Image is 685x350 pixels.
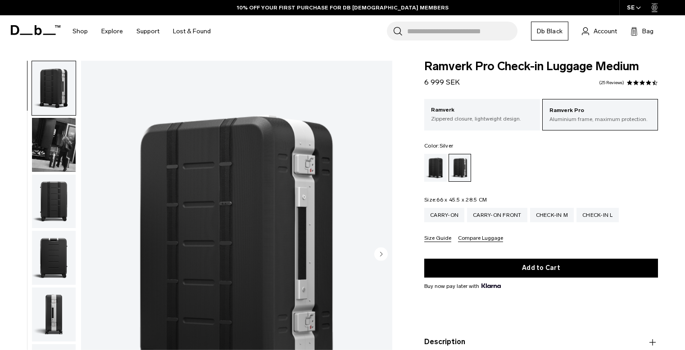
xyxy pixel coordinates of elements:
a: Explore [101,15,123,47]
img: {"height" => 20, "alt" => "Klarna"} [481,283,501,288]
p: Aluminium frame, maximum protection. [549,115,651,123]
button: Next slide [374,247,388,262]
nav: Main Navigation [66,15,218,47]
img: Ramverk Pro Check-in Luggage Medium Silver [32,118,76,172]
button: Ramverk Pro Check-in Luggage Medium Silver [32,230,76,285]
button: Ramverk Pro Check-in Luggage Medium Silver [32,174,76,229]
button: Compare Luggage [458,235,503,242]
p: Ramverk [431,106,533,115]
span: 66 x 45.5 x 28.5 CM [436,197,487,203]
a: Black Out [424,154,447,182]
a: Check-in L [576,208,619,222]
button: Add to Cart [424,259,658,278]
a: Db Black [531,22,568,40]
a: 10% OFF YOUR FIRST PURCHASE FOR DB [DEMOGRAPHIC_DATA] MEMBERS [237,4,449,12]
button: Ramverk Pro Check-in Luggage Medium Silver [32,287,76,342]
p: Ramverk Pro [549,106,651,115]
span: Ramverk Pro Check-in Luggage Medium [424,61,658,72]
button: Bag [631,26,653,36]
span: 6 999 SEK [424,78,460,86]
a: Carry-on Front [467,208,527,222]
a: Carry-on [424,208,464,222]
a: Ramverk Zippered closure, lightweight design. [424,99,540,130]
legend: Color: [424,143,453,148]
button: Ramverk Pro Check-in Luggage Medium Silver [32,117,76,172]
a: Lost & Found [173,15,211,47]
span: Silver [440,143,454,149]
img: Ramverk Pro Check-in Luggage Medium Silver [32,231,76,285]
button: Ramverk Pro Check-in Luggage Medium Silver [32,61,76,116]
button: Size Guide [424,235,451,242]
a: Silver [449,154,471,182]
span: Account [594,27,617,36]
span: Buy now pay later with [424,282,501,290]
a: 25 reviews [599,81,624,85]
a: Account [582,26,617,36]
legend: Size: [424,197,487,202]
a: Shop [73,15,88,47]
img: Ramverk Pro Check-in Luggage Medium Silver [32,61,76,115]
a: Support [136,15,159,47]
img: Ramverk Pro Check-in Luggage Medium Silver [32,287,76,341]
p: Zippered closure, lightweight design. [431,115,533,123]
button: Description [424,337,658,348]
img: Ramverk Pro Check-in Luggage Medium Silver [32,175,76,229]
span: Bag [642,27,653,36]
a: Check-in M [530,208,574,222]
